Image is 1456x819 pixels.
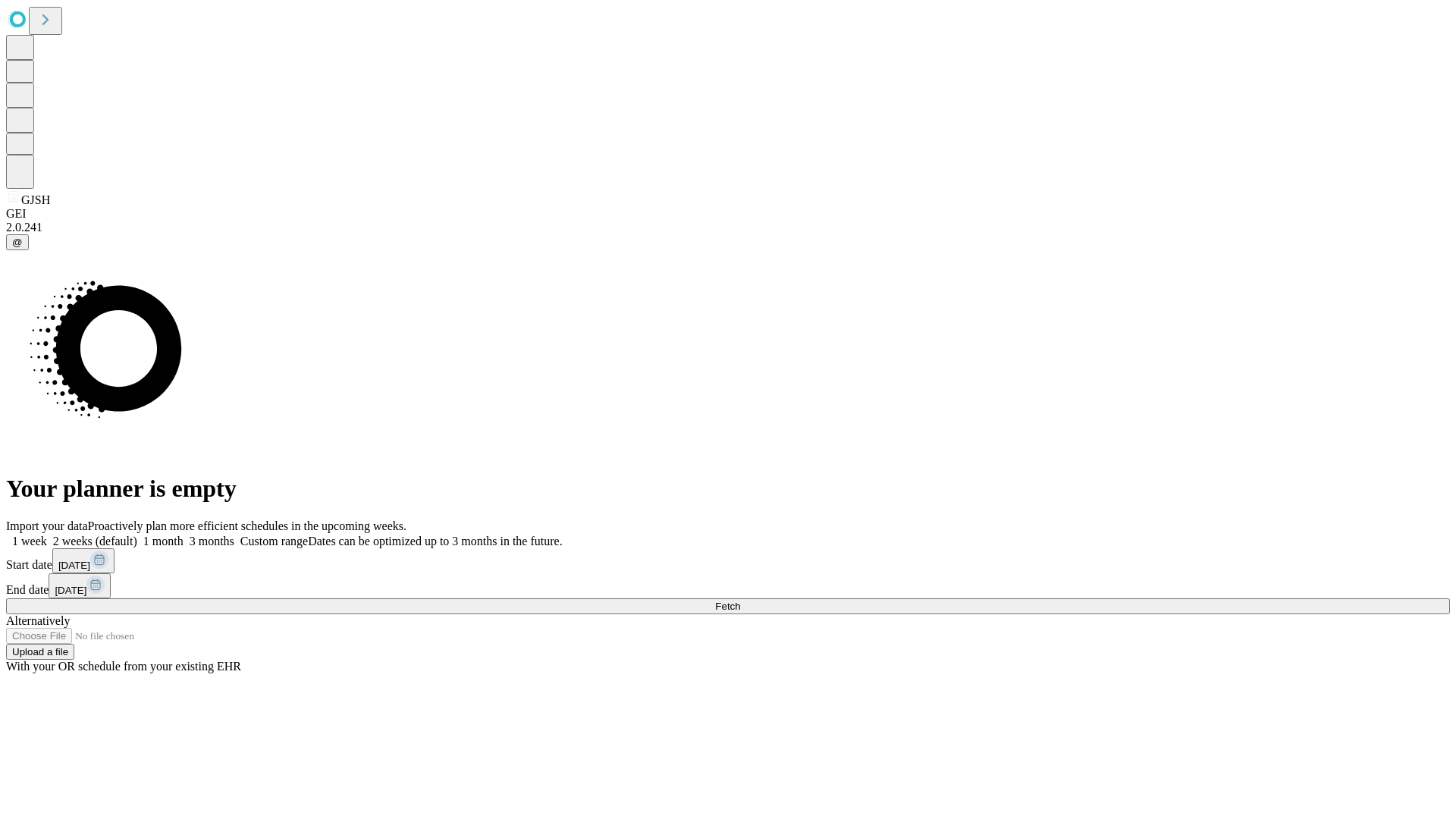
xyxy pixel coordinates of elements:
span: 2 weeks (default) [53,535,137,548]
button: Fetch [6,598,1450,614]
span: Proactively plan more efficient schedules in the upcoming weeks. [88,519,406,532]
span: Fetch [715,601,740,612]
button: @ [6,234,29,250]
span: Alternatively [6,614,70,627]
div: End date [6,573,1450,598]
span: With your OR schedule from your existing EHR [6,660,241,673]
span: 1 week [12,535,47,548]
button: [DATE] [49,573,111,598]
span: [DATE] [55,585,86,596]
div: Start date [6,548,1450,573]
span: Custom range [240,535,308,548]
div: 2.0.241 [6,221,1450,234]
span: 1 month [143,535,184,548]
h1: Your planner is empty [6,475,1450,503]
button: Upload a file [6,644,74,660]
span: @ [12,237,23,248]
span: [DATE] [58,560,90,571]
button: [DATE] [52,548,115,573]
div: GEI [6,207,1450,221]
span: Import your data [6,519,88,532]
span: Dates can be optimized up to 3 months in the future. [308,535,562,548]
span: 3 months [190,535,234,548]
span: GJSH [21,193,50,206]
